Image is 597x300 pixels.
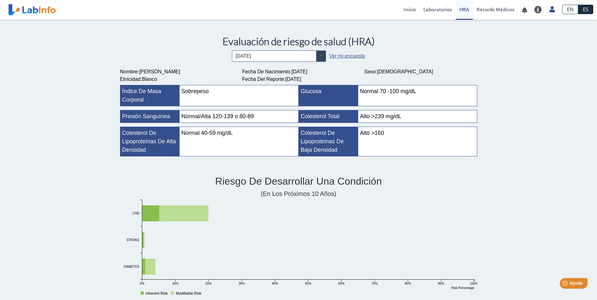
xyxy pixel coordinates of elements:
[139,69,180,74] span: [PERSON_NAME]
[305,282,311,285] tspan: 50%
[459,6,469,13] span: HRA
[377,69,433,74] span: [DEMOGRAPHIC_DATA]
[120,76,141,82] span: Etnicidad
[301,88,322,94] span: Glucosa
[451,286,474,290] text: Risk Percentage
[338,282,344,285] tspan: 60%
[242,69,290,74] span: Fecha de Nacimiento
[132,212,139,215] tspan: CHD
[124,265,139,268] tspan: DIABETES
[122,130,176,153] span: Colesterol de lipoproteínas de alta densidad
[360,68,482,76] div: :
[181,113,254,119] span: Normal/Alta 120-139 o 80-89
[371,282,378,285] tspan: 70%
[120,175,477,187] h2: Riesgo de desarrollar una condición
[578,5,593,14] a: ES
[122,88,161,103] span: Índice de masa corporal
[238,68,360,76] div: :
[301,113,340,119] span: Colesterol total
[541,276,590,293] iframe: Help widget launcher
[115,76,238,83] div: :
[242,76,284,82] span: Fecha del Reporte
[470,282,478,285] tspan: 100%
[329,53,365,59] a: Ver mi encuesta
[181,130,233,136] span: Normal 40-59 mg/dL
[238,282,245,285] tspan: 30%
[142,76,157,82] span: Blanco
[126,238,139,242] tspan: STROKE
[140,282,144,285] tspan: 0%
[238,76,482,83] div: :
[120,69,138,74] span: Nombre
[172,282,178,285] tspan: 10%
[115,68,238,76] div: :
[291,69,307,74] span: [DATE]
[360,130,384,136] span: Alto >160
[205,282,212,285] tspan: 20%
[438,282,444,285] tspan: 90%
[301,130,344,153] span: Colesterol de lipoproteínas de baja densidad
[562,5,578,14] a: EN
[360,88,416,94] span: Normal 70 -100 mg/dL
[285,76,301,82] span: [DATE]
[181,88,209,94] span: Sobrepeso
[405,282,411,285] tspan: 80%
[272,282,278,285] tspan: 40%
[223,35,375,47] span: Evaluación de riesgo de salud (HRA)
[122,113,170,119] span: Presión sanguínea
[364,69,376,74] span: Sexo
[120,190,477,198] h4: (en los próximos 10 años)
[360,113,401,119] span: Alto >239 mg/dL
